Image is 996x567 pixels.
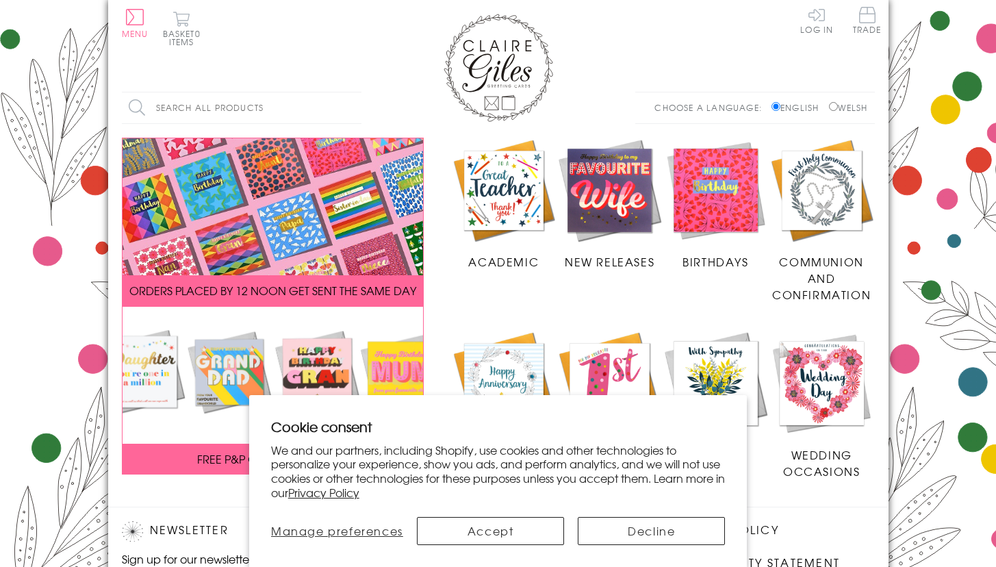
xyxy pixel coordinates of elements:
[663,330,769,463] a: Sympathy
[771,101,826,114] label: English
[348,92,361,123] input: Search
[122,9,149,38] button: Menu
[122,521,355,542] h2: Newsletter
[169,27,201,48] span: 0 items
[451,330,557,463] a: Anniversary
[122,92,361,123] input: Search all products
[271,522,403,539] span: Manage preferences
[829,102,838,111] input: Welsh
[417,517,564,545] button: Accept
[565,253,654,270] span: New Releases
[163,11,201,46] button: Basket0 items
[557,330,663,463] a: Age Cards
[451,138,557,270] a: Academic
[288,484,359,501] a: Privacy Policy
[468,253,539,270] span: Academic
[772,253,871,303] span: Communion and Confirmation
[682,253,748,270] span: Birthdays
[197,451,348,467] span: FREE P&P ON ALL UK ORDERS
[800,7,833,34] a: Log In
[771,102,780,111] input: English
[271,443,726,500] p: We and our partners, including Shopify, use cookies and other technologies to personalize your ex...
[444,14,553,122] img: Claire Giles Greetings Cards
[853,7,882,36] a: Trade
[271,417,726,436] h2: Cookie consent
[271,517,403,545] button: Manage preferences
[829,101,868,114] label: Welsh
[578,517,725,545] button: Decline
[122,27,149,40] span: Menu
[783,446,860,479] span: Wedding Occasions
[769,138,875,303] a: Communion and Confirmation
[853,7,882,34] span: Trade
[654,101,769,114] p: Choose a language:
[663,138,769,270] a: Birthdays
[769,330,875,479] a: Wedding Occasions
[129,282,416,299] span: ORDERS PLACED BY 12 NOON GET SENT THE SAME DAY
[557,138,663,270] a: New Releases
